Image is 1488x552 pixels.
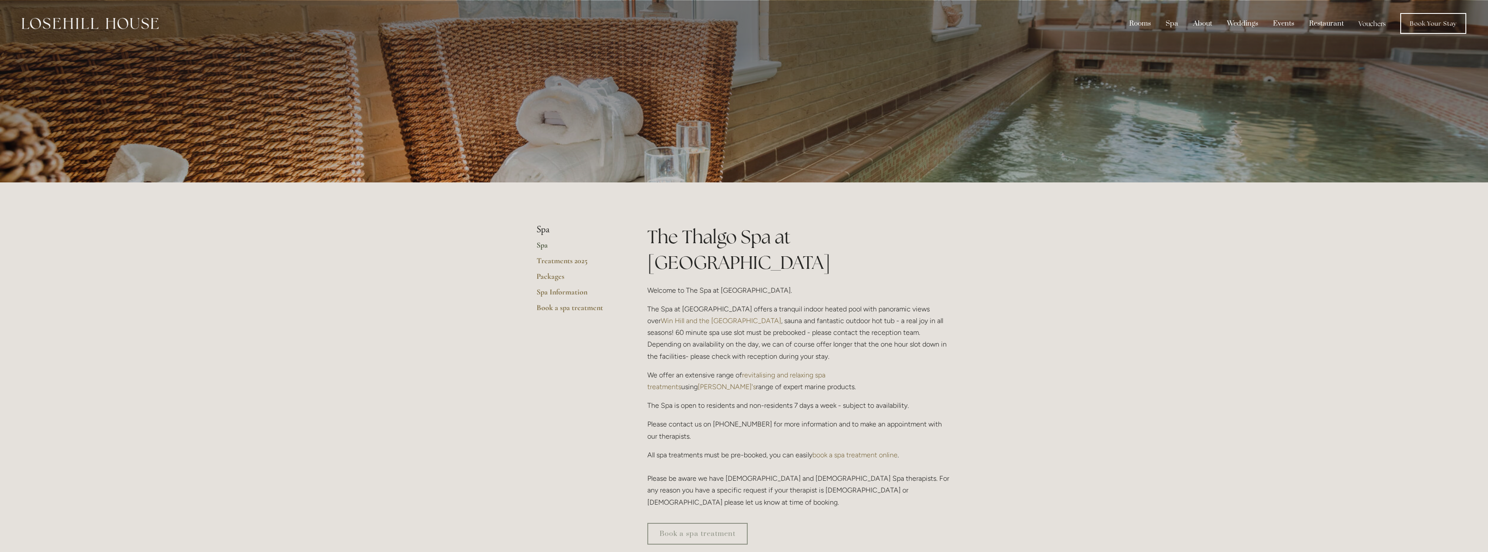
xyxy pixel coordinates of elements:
p: We offer an extensive range of using range of expert marine products. [647,369,952,393]
a: Book a spa treatment [647,523,748,545]
a: [PERSON_NAME]'s [698,383,756,391]
div: Events [1266,15,1301,32]
div: Weddings [1220,15,1265,32]
div: Rooms [1123,15,1157,32]
a: Treatments 2025 [537,256,620,271]
li: Spa [537,224,620,235]
div: Spa [1159,15,1185,32]
a: Book Your Stay [1400,13,1466,34]
a: Spa [537,240,620,256]
p: The Spa at [GEOGRAPHIC_DATA] offers a tranquil indoor heated pool with panoramic views over , sau... [647,303,952,362]
p: All spa treatments must be pre-booked, you can easily . Please be aware we have [DEMOGRAPHIC_DATA... [647,449,952,508]
h1: The Thalgo Spa at [GEOGRAPHIC_DATA] [647,224,952,275]
a: Win Hill and the [GEOGRAPHIC_DATA] [661,317,781,325]
p: Please contact us on [PHONE_NUMBER] for more information and to make an appointment with our ther... [647,418,952,442]
div: About [1186,15,1219,32]
a: book a spa treatment online [812,451,898,459]
div: Restaurant [1302,15,1350,32]
a: Packages [537,271,620,287]
img: Losehill House [22,18,159,29]
a: Vouchers [1352,15,1392,32]
a: Book a spa treatment [537,303,620,318]
p: The Spa is open to residents and non-residents 7 days a week - subject to availability. [647,400,952,411]
a: Spa Information [537,287,620,303]
p: Welcome to The Spa at [GEOGRAPHIC_DATA]. [647,284,952,296]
